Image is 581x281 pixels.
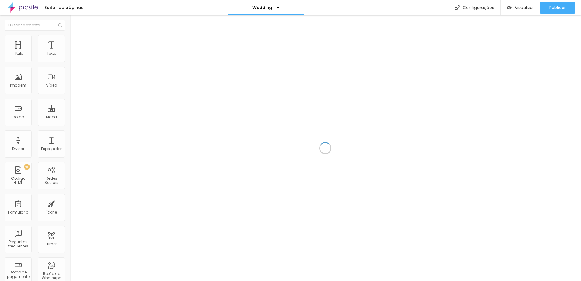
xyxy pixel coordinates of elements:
div: Perguntas frequentes [6,240,30,249]
img: Icone [58,23,62,27]
span: Publicar [549,5,566,10]
div: Ícone [46,210,57,214]
div: Título [13,51,23,56]
div: Código HTML [6,176,30,185]
div: Vídeo [46,83,57,87]
input: Buscar elemento [5,20,65,31]
div: Espaçador [41,147,62,151]
button: Publicar [540,2,575,14]
div: Editor de páginas [41,5,84,10]
div: Divisor [12,147,24,151]
span: Visualizar [515,5,534,10]
p: Wedding [252,5,272,10]
div: Botão [13,115,24,119]
img: Icone [455,5,460,10]
div: Botão de pagamento [6,270,30,279]
div: Botão do WhatsApp [39,272,63,280]
div: Redes Sociais [39,176,63,185]
div: Texto [47,51,56,56]
div: Timer [46,242,57,246]
div: Imagem [10,83,26,87]
div: Formulário [8,210,28,214]
button: Visualizar [501,2,540,14]
div: Mapa [46,115,57,119]
img: view-1.svg [507,5,512,10]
